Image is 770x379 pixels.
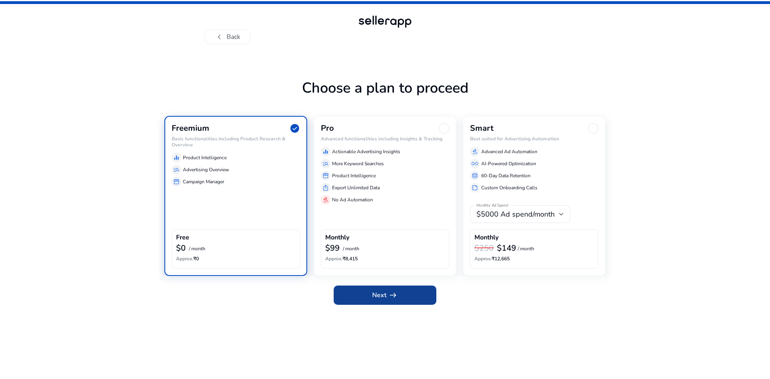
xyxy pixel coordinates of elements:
h6: Advanced functionalities including Insights & Tracking [321,136,449,142]
h3: Freemium [172,124,209,133]
h6: ₹0 [176,256,296,261]
button: chevron_leftBack [205,30,250,44]
p: Actionable Advertising Insights [332,148,400,155]
p: More Keyword Searches [332,160,384,167]
b: $99 [325,243,340,253]
p: Advertising Overview [183,166,229,173]
span: summarize [472,184,478,191]
mat-label: Monthly Ad Spend [476,203,508,209]
button: Nextarrow_right_alt [334,286,436,305]
h3: Smart [470,124,494,133]
h3: Pro [321,124,334,133]
p: No Ad Automation [332,196,373,203]
p: / month [343,246,359,251]
b: $0 [176,243,186,253]
span: gavel [322,197,329,203]
h4: Monthly [474,234,498,241]
span: Approx. [474,255,492,262]
span: Next [372,290,398,300]
p: Product Intelligence [183,154,227,161]
span: storefront [173,178,180,185]
h6: Basic functionalities including Product Research & Overview [172,136,300,148]
p: Export Unlimited Data [332,184,380,191]
p: AI-Powered Optimization [481,160,536,167]
p: Custom Onboarding Calls [481,184,537,191]
span: $5000 Ad spend/month [476,209,555,219]
p: Advanced Ad Automation [481,148,537,155]
span: equalizer [173,154,180,161]
span: equalizer [322,148,329,155]
p: / month [518,246,534,251]
p: 60-Day Data Retention [481,172,531,179]
h1: Choose a plan to proceed [164,79,606,116]
span: ios_share [322,184,329,191]
p: Campaign Manager [183,178,224,185]
span: check_circle [290,123,300,134]
h3: $250 [474,243,494,253]
span: database [472,172,478,179]
span: manage_search [173,166,180,173]
h6: ₹8,415 [325,256,445,261]
h6: ₹12,665 [474,256,594,261]
h6: Best suited for Advertising Automation [470,136,598,142]
span: manage_search [322,160,329,167]
span: Approx. [325,255,342,262]
span: gavel [472,148,478,155]
b: $149 [497,243,516,253]
span: all_inclusive [472,160,478,167]
p: / month [189,246,205,251]
h4: Monthly [325,234,349,241]
h4: Free [176,234,189,241]
span: Approx. [176,255,193,262]
span: chevron_left [215,32,224,42]
span: storefront [322,172,329,179]
span: arrow_right_alt [388,290,398,300]
p: Product Intelligence [332,172,376,179]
